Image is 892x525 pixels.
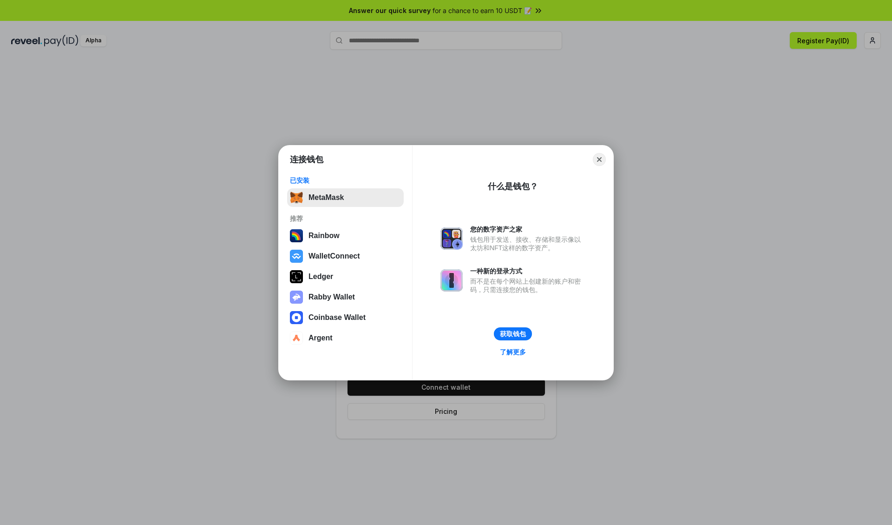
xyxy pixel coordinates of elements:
[290,270,303,283] img: svg+xml,%3Csvg%20xmlns%3D%22http%3A%2F%2Fwww.w3.org%2F2000%2Fsvg%22%20width%3D%2228%22%20height%3...
[470,277,585,294] div: 而不是在每个网站上创建新的账户和密码，只需连接您的钱包。
[470,225,585,233] div: 您的数字资产之家
[308,293,355,301] div: Rabby Wallet
[287,226,404,245] button: Rainbow
[308,232,340,240] div: Rainbow
[308,272,333,281] div: Ledger
[308,313,366,322] div: Coinbase Wallet
[287,329,404,347] button: Argent
[290,214,401,223] div: 推荐
[470,267,585,275] div: 一种新的登录方式
[290,176,401,185] div: 已安装
[308,252,360,260] div: WalletConnect
[287,267,404,286] button: Ledger
[470,235,585,252] div: 钱包用于发送、接收、存储和显示像以太坊和NFT这样的数字资产。
[290,311,303,324] img: svg+xml,%3Csvg%20width%3D%2228%22%20height%3D%2228%22%20viewBox%3D%220%200%2028%2028%22%20fill%3D...
[488,181,538,192] div: 什么是钱包？
[308,334,333,342] div: Argent
[290,291,303,304] img: svg+xml,%3Csvg%20xmlns%3D%22http%3A%2F%2Fwww.w3.org%2F2000%2Fsvg%22%20fill%3D%22none%22%20viewBox...
[500,330,526,338] div: 获取钱包
[290,229,303,242] img: svg+xml,%3Csvg%20width%3D%22120%22%20height%3D%22120%22%20viewBox%3D%220%200%20120%20120%22%20fil...
[440,227,463,250] img: svg+xml,%3Csvg%20xmlns%3D%22http%3A%2F%2Fwww.w3.org%2F2000%2Fsvg%22%20fill%3D%22none%22%20viewBox...
[287,308,404,327] button: Coinbase Wallet
[287,188,404,207] button: MetaMask
[494,327,532,340] button: 获取钱包
[290,332,303,345] img: svg+xml,%3Csvg%20width%3D%2228%22%20height%3D%2228%22%20viewBox%3D%220%200%2028%2028%22%20fill%3D...
[440,269,463,292] img: svg+xml,%3Csvg%20xmlns%3D%22http%3A%2F%2Fwww.w3.org%2F2000%2Fsvg%22%20fill%3D%22none%22%20viewBox...
[593,153,606,166] button: Close
[500,348,526,356] div: 了解更多
[290,250,303,263] img: svg+xml,%3Csvg%20width%3D%2228%22%20height%3D%2228%22%20viewBox%3D%220%200%2028%2028%22%20fill%3D...
[287,247,404,266] button: WalletConnect
[290,191,303,204] img: svg+xml,%3Csvg%20fill%3D%22none%22%20height%3D%2233%22%20viewBox%3D%220%200%2035%2033%22%20width%...
[290,154,323,165] h1: 连接钱包
[494,346,531,358] a: 了解更多
[308,193,344,202] div: MetaMask
[287,288,404,306] button: Rabby Wallet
